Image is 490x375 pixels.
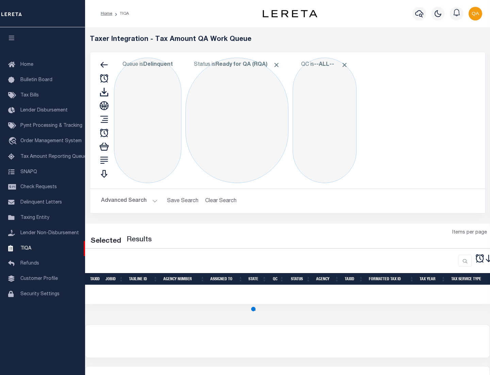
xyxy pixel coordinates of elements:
b: Delinquent [143,62,173,67]
span: Bulletin Board [20,78,52,82]
span: Lender Non-Disbursement [20,231,79,236]
i: travel_explore [8,137,19,146]
th: QC [269,273,287,285]
img: svg+xml;base64,PHN2ZyB4bWxucz0iaHR0cDovL3d3dy53My5vcmcvMjAwMC9zdmciIHBvaW50ZXItZXZlbnRzPSJub25lIi... [469,7,482,20]
span: Tax Amount Reporting Queue [20,154,87,159]
div: Click to Edit [293,58,357,183]
div: Selected [91,236,121,247]
li: TIQA [112,11,129,17]
th: Tax Year [417,273,448,285]
th: State [246,273,269,285]
th: Status [287,273,313,285]
th: Assigned To [208,273,246,285]
span: Security Settings [20,292,60,297]
span: Tax Bills [20,93,39,98]
div: Click to Edit [114,58,181,183]
b: Ready for QA (RQA) [215,62,280,67]
th: JobID [103,273,126,285]
th: TaxID [87,273,103,285]
button: Save Search [163,194,202,208]
h5: Taxer Integration - Tax Amount QA Work Queue [90,35,486,44]
span: Items per page [452,229,487,237]
button: Advanced Search [101,194,158,208]
span: Customer Profile [20,276,58,281]
th: Agency Number [161,273,208,285]
th: Agency [313,273,342,285]
span: TIQA [20,246,31,251]
th: TaxID [342,273,366,285]
span: Refunds [20,261,39,266]
a: Home [101,12,112,16]
th: Formatted Tax ID [366,273,417,285]
img: logo-dark.svg [263,10,317,17]
span: Pymt Processing & Tracking [20,123,82,128]
span: Taxing Entity [20,215,49,220]
span: Delinquent Letters [20,200,62,205]
span: Order Management System [20,139,82,144]
span: Home [20,62,33,67]
span: Click to Remove [341,61,348,69]
th: TaxLine ID [126,273,161,285]
label: Results [127,235,152,245]
b: --ALL-- [314,62,334,67]
span: Check Requests [20,185,57,190]
div: Click to Edit [185,58,289,183]
span: SNAPQ [20,169,37,174]
button: Clear Search [202,194,240,208]
span: Lender Disbursement [20,108,68,113]
span: Click to Remove [273,61,280,69]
